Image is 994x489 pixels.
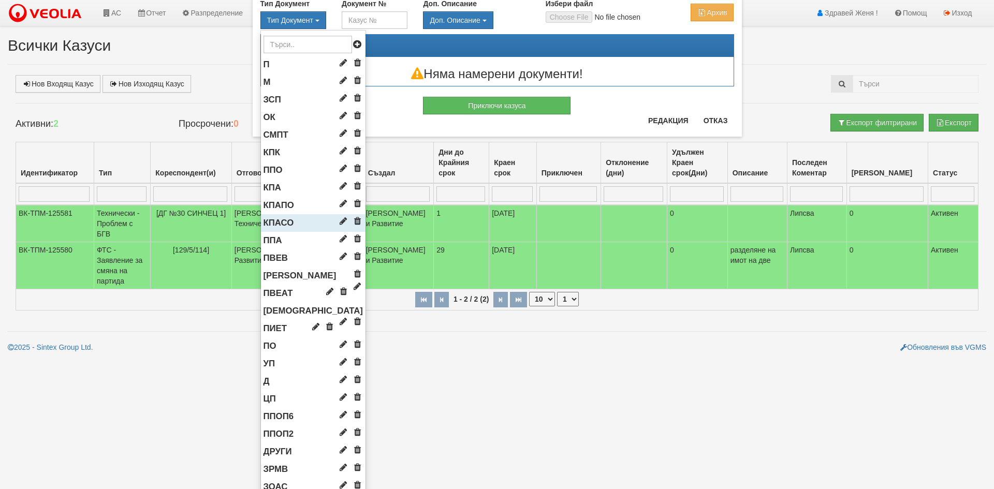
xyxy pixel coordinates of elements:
li: протокол за посещение на обект ремонт по оферта (П6) [261,408,366,425]
li: Протокол за профилактика на абонатна станция [261,232,366,249]
li: Договор [261,373,366,390]
li: Поръчка [261,337,366,355]
span: КПАСО [264,218,294,228]
li: Уведомително писмо [261,355,366,373]
li: Констативен протокол за пуск на отопление [261,197,366,214]
li: Констативен протокол за посещение на клиент [261,144,366,161]
span: ППОП2 [264,429,294,439]
li: Молба/Жалба/Искане от клиент [261,73,366,91]
span: ПО [264,341,276,351]
span: ЗСП [264,95,281,105]
div: Двоен клик, за изчистване на избраната стойност. [260,11,326,29]
span: ДРУГИ [264,447,292,456]
span: КПА [264,183,281,192]
input: Търси.. [264,36,352,53]
button: Редакция [642,112,695,129]
span: М [264,77,271,87]
button: Архив [691,4,734,21]
li: Потокол за извеждане от експлоатация на водомер в АС [261,267,366,285]
span: ЦП [264,394,276,404]
li: Свидетелство за метрологична проверка на топломерно устройство [261,126,366,144]
span: ЗРМВ [264,464,288,474]
li: Писмо [261,56,366,73]
button: Доп. Описание [423,11,493,29]
button: Тип Документ [260,11,326,29]
input: Казус № [342,11,407,29]
span: ОК [264,112,275,122]
span: КПАПО [264,200,294,210]
span: ПВЕАТ [264,288,293,298]
span: Д [264,376,270,386]
li: протокол за посещение на обект абонаментна поддръжка (П2) [261,425,366,443]
h3: Няма намерени документи! [261,67,734,81]
span: Доп. Описание [430,16,480,24]
span: ППА [264,235,282,245]
span: [PERSON_NAME] [264,271,337,280]
li: Потокол за въвеждане в експлоатация на водомер в АС [261,249,366,267]
li: Потокол за въвеждане в експлоатация на топломер в АС [261,302,366,320]
span: ПВЕВ [264,253,288,263]
button: Приключи казуса [423,97,571,114]
span: УП [264,359,275,368]
li: Потокол за извеждане от експлоатация на топломер в АС [261,320,366,337]
li: Заявление за смяна/актуализиране на партида [261,91,366,109]
li: Отчетна карта (отчетен лист) [261,109,366,126]
button: Отказ [697,112,734,129]
span: Тип Документ [267,16,313,24]
li: Констативен протокол за спиране на отопление [261,214,366,232]
span: ПИЕТ [264,323,287,333]
li: Потокол за въвеждане в експлоатация на апартаментен топломер [261,285,366,302]
li: ценово предложение/оферта [261,390,366,408]
li: Протокол за посещение на обект [261,161,366,179]
div: Двоен клик, за изчистване на избраната стойност. [423,11,530,29]
span: ППОП6 [264,411,294,421]
li: Констативен протокол за посещение на абонатна станция [261,179,366,197]
span: СМПТ [264,130,288,140]
li: Заявление за равни месечни вноски [261,461,366,478]
span: КПК [264,147,281,157]
span: [DEMOGRAPHIC_DATA] [264,306,363,316]
span: П [264,60,270,69]
span: ППО [264,165,283,175]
